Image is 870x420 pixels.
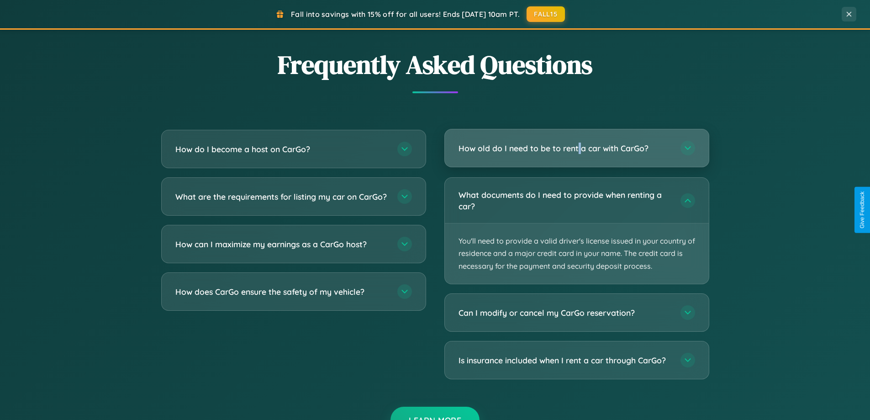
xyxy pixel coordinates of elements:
h3: How does CarGo ensure the safety of my vehicle? [175,286,388,298]
h3: Is insurance included when I rent a car through CarGo? [459,355,671,366]
h3: How can I maximize my earnings as a CarGo host? [175,239,388,250]
h3: What documents do I need to provide when renting a car? [459,189,671,212]
span: Fall into savings with 15% off for all users! Ends [DATE] 10am PT. [291,10,520,19]
h2: Frequently Asked Questions [161,47,709,82]
h3: How do I become a host on CarGo? [175,144,388,155]
h3: What are the requirements for listing my car on CarGo? [175,191,388,202]
div: Give Feedback [859,191,865,229]
p: You'll need to provide a valid driver's license issued in your country of residence and a major c... [445,223,709,284]
button: FALL15 [527,6,565,22]
h3: How old do I need to be to rent a car with CarGo? [459,143,671,154]
h3: Can I modify or cancel my CarGo reservation? [459,307,671,319]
